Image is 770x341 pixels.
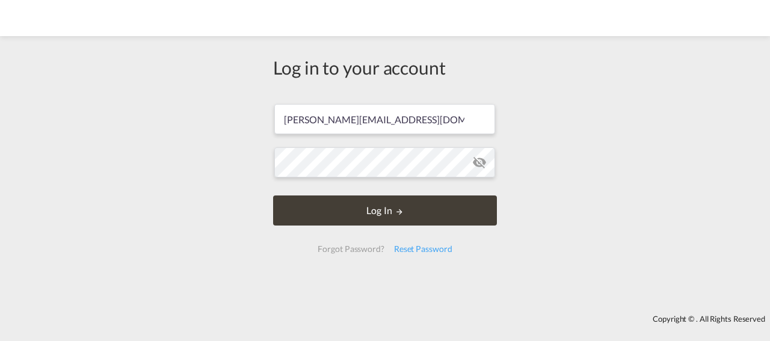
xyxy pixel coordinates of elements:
[472,155,487,170] md-icon: icon-eye-off
[389,238,457,260] div: Reset Password
[273,195,497,226] button: LOGIN
[313,238,389,260] div: Forgot Password?
[274,104,495,134] input: Enter email/phone number
[273,55,497,80] div: Log in to your account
